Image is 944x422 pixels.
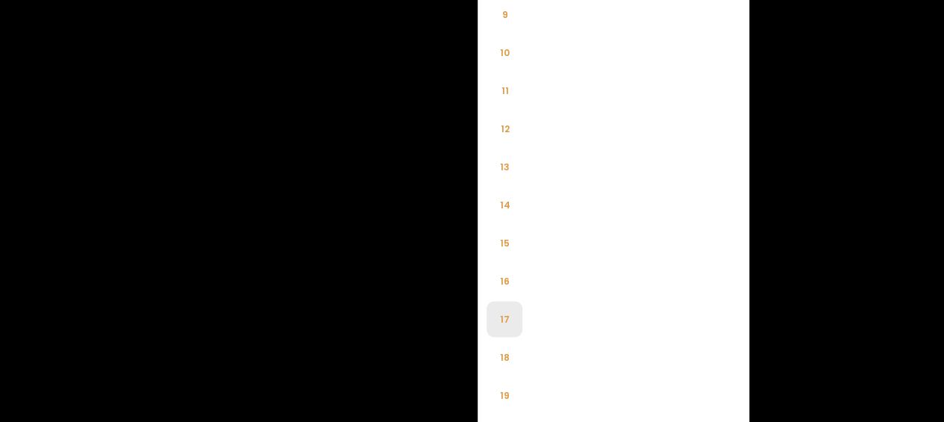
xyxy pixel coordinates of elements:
li: 11 [487,72,522,108]
li: 16 [487,263,522,299]
li: 15 [487,225,522,261]
li: 18 [487,339,522,375]
li: 14 [487,187,522,223]
li: 17 [487,301,522,337]
li: 10 [487,34,522,70]
li: 13 [487,149,522,184]
li: 12 [487,111,522,146]
li: 19 [487,377,522,413]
